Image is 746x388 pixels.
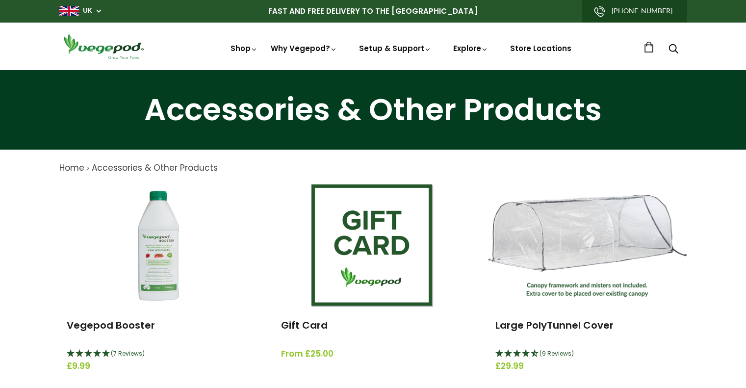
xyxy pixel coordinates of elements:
a: Accessories & Other Products [92,162,218,174]
a: Explore [453,43,489,53]
a: Home [59,162,84,174]
img: Gift Card [311,184,434,307]
img: Vegepod [59,32,148,60]
span: › [87,162,89,174]
span: (7 Reviews) [111,349,145,358]
img: gb_large.png [59,6,79,16]
div: 5 Stars - 7 Reviews [67,348,251,361]
nav: breadcrumbs [59,162,687,175]
span: (9 Reviews) [540,349,574,358]
a: UK [83,6,92,16]
span: From £25.00 [281,348,465,361]
div: 4.44 Stars - 9 Reviews [495,348,679,361]
a: Why Vegepod? [271,43,337,53]
span: £9.99 [67,360,251,373]
a: Search [669,45,678,55]
a: Large PolyTunnel Cover [495,318,614,332]
a: Gift Card [281,318,328,332]
img: Large PolyTunnel Cover [488,195,687,297]
a: Vegepod Booster [67,318,155,332]
span: £29.99 [495,360,679,373]
h1: Accessories & Other Products [12,95,734,125]
img: Vegepod Booster [97,184,220,307]
a: Shop [231,43,258,53]
a: Store Locations [510,43,571,53]
a: Setup & Support [359,43,432,53]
